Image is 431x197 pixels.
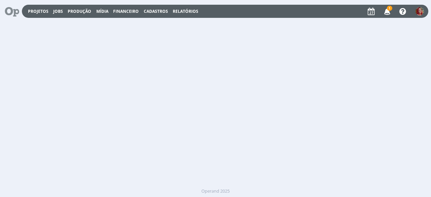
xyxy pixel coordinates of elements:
[96,8,108,14] a: Mídia
[28,8,48,14] a: Projetos
[53,8,63,14] a: Jobs
[387,6,392,11] span: 1
[66,9,93,14] button: Produção
[173,8,198,14] a: Relatórios
[111,9,141,14] button: Financeiro
[142,9,170,14] button: Cadastros
[416,7,424,15] img: G
[51,9,65,14] button: Jobs
[144,8,168,14] span: Cadastros
[113,8,139,14] a: Financeiro
[171,9,200,14] button: Relatórios
[415,5,424,17] button: G
[26,9,51,14] button: Projetos
[380,5,394,18] button: 1
[68,8,91,14] a: Produção
[94,9,110,14] button: Mídia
